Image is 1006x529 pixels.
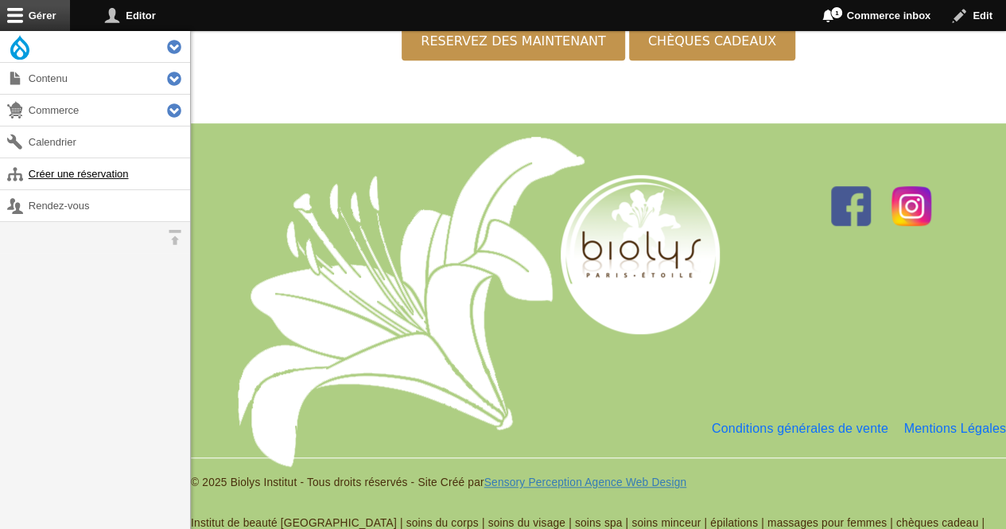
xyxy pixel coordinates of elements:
span: 1 [830,6,843,19]
img: Instagram [891,186,931,226]
img: Facebook [831,186,871,226]
button: Orientation horizontale [159,222,190,253]
a: Mentions Légales [903,413,1006,445]
a: Sensory Perception Agence Web Design [484,476,687,488]
a: CHÈQUES CADEAUX [629,22,795,60]
a: RESERVEZ DES MAINTENANT [402,22,624,60]
img: Biolys Logo [561,175,720,334]
a: Conditions générales de vente [712,413,888,445]
p: © 2025 Biolys Institut - Tous droits réservés - Site Créé par [191,475,1006,492]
